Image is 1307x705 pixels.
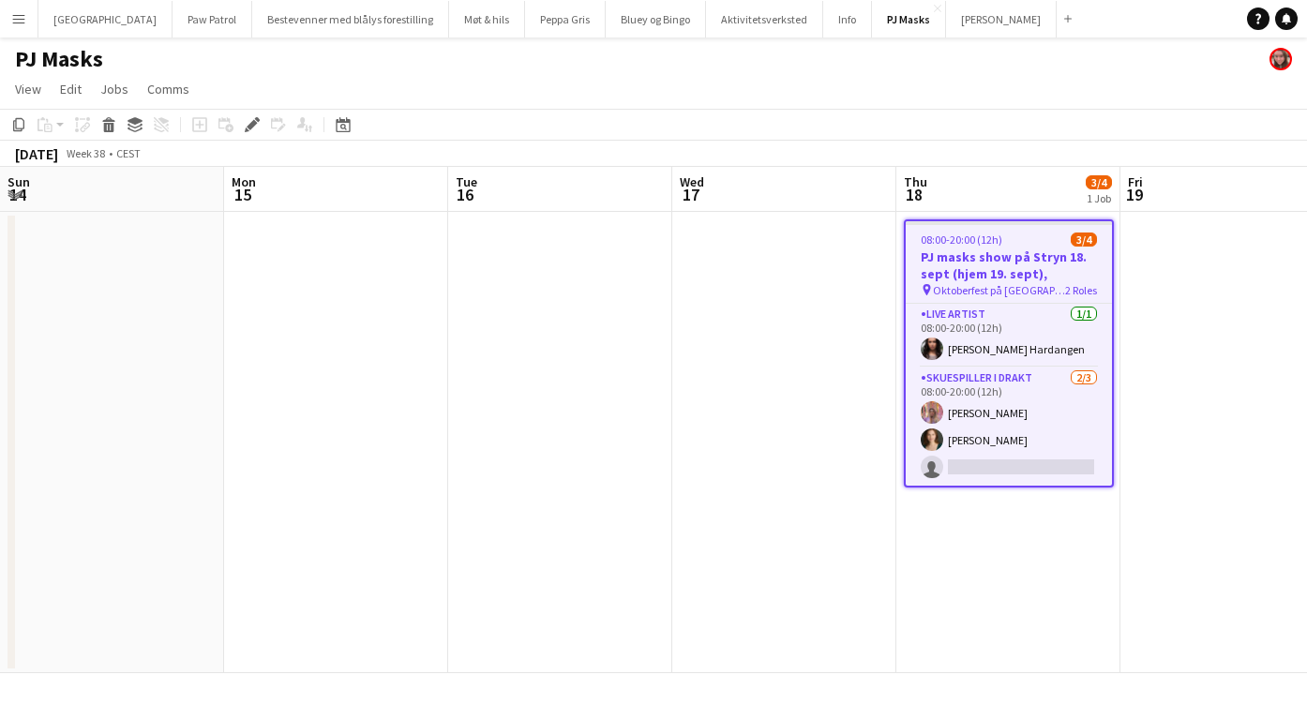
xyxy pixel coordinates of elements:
[100,81,128,97] span: Jobs
[946,1,1057,37] button: [PERSON_NAME]
[252,1,449,37] button: Bestevenner med blålys forestilling
[232,173,256,190] span: Mon
[15,81,41,97] span: View
[606,1,706,37] button: Bluey og Bingo
[449,1,525,37] button: Møt & hils
[677,184,704,205] span: 17
[904,219,1114,487] app-job-card: 08:00-20:00 (12h)3/4PJ masks show på Stryn 18. sept (hjem 19. sept), Oktoberfest på [GEOGRAPHIC_D...
[872,1,946,37] button: PJ Masks
[1065,283,1097,297] span: 2 Roles
[1071,232,1097,247] span: 3/4
[15,144,58,163] div: [DATE]
[8,77,49,101] a: View
[906,367,1112,486] app-card-role: Skuespiller i drakt2/308:00-20:00 (12h)[PERSON_NAME][PERSON_NAME]
[456,173,477,190] span: Tue
[53,77,89,101] a: Edit
[15,45,103,73] h1: PJ Masks
[823,1,872,37] button: Info
[933,283,1065,297] span: Oktoberfest på [GEOGRAPHIC_DATA]
[173,1,252,37] button: Paw Patrol
[904,173,927,190] span: Thu
[1269,48,1292,70] app-user-avatar: Kamilla Skallerud
[1086,175,1112,189] span: 3/4
[93,77,136,101] a: Jobs
[706,1,823,37] button: Aktivitetsverksted
[116,146,141,160] div: CEST
[60,81,82,97] span: Edit
[229,184,256,205] span: 15
[1087,191,1111,205] div: 1 Job
[921,232,1002,247] span: 08:00-20:00 (12h)
[147,81,189,97] span: Comms
[5,184,30,205] span: 14
[901,184,927,205] span: 18
[906,304,1112,367] app-card-role: Live artist1/108:00-20:00 (12h)[PERSON_NAME] Hardangen
[906,248,1112,282] h3: PJ masks show på Stryn 18. sept (hjem 19. sept),
[140,77,197,101] a: Comms
[1125,184,1143,205] span: 19
[38,1,173,37] button: [GEOGRAPHIC_DATA]
[525,1,606,37] button: Peppa Gris
[453,184,477,205] span: 16
[8,173,30,190] span: Sun
[680,173,704,190] span: Wed
[62,146,109,160] span: Week 38
[1128,173,1143,190] span: Fri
